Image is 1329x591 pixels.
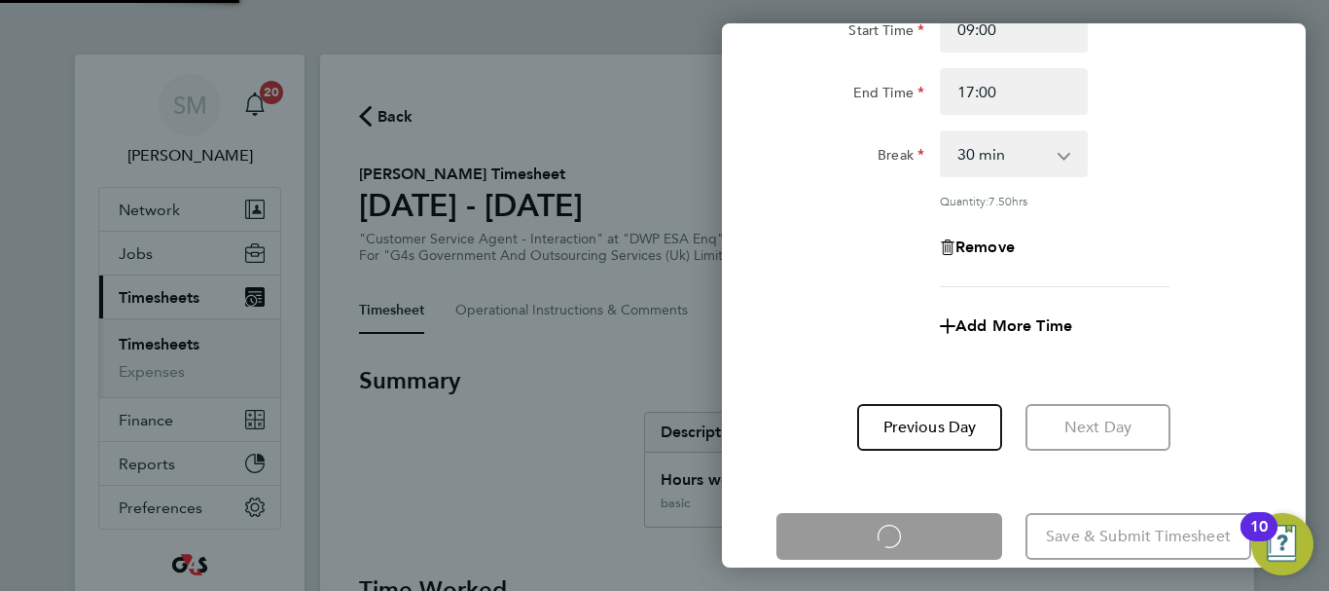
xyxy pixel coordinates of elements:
[883,418,977,437] span: Previous Day
[848,21,924,45] label: Start Time
[1251,513,1313,575] button: Open Resource Center, 10 new notifications
[940,193,1169,208] div: Quantity: hrs
[940,68,1088,115] input: E.g. 18:00
[940,318,1072,334] button: Add More Time
[955,316,1072,335] span: Add More Time
[940,6,1088,53] input: E.g. 08:00
[955,238,1015,256] span: Remove
[988,193,1012,208] span: 7.50
[1250,527,1268,552] div: 10
[878,146,924,169] label: Break
[940,240,1015,255] button: Remove
[857,404,1002,451] button: Previous Day
[853,84,924,107] label: End Time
